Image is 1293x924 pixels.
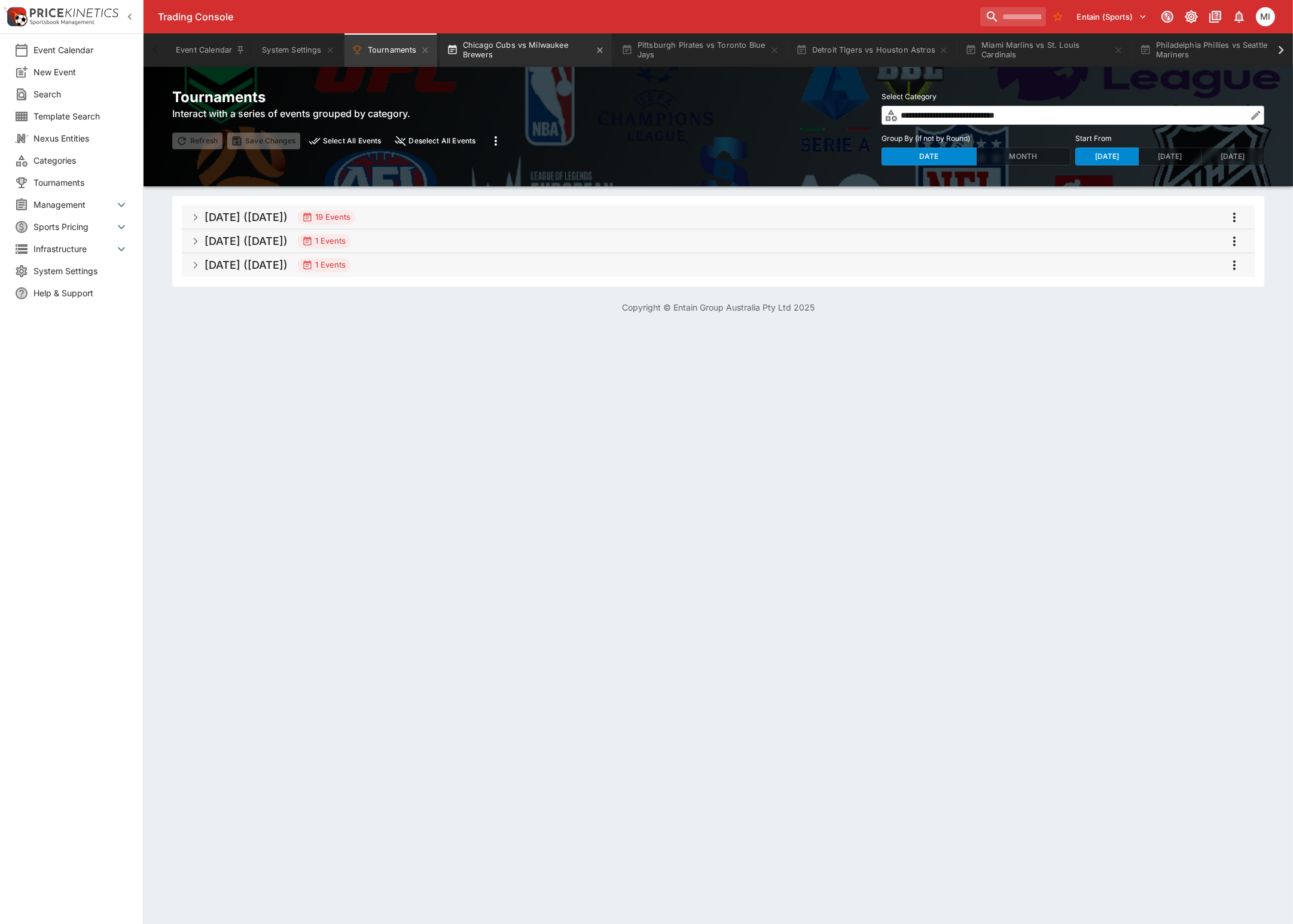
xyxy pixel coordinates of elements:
button: Notifications [1228,6,1250,27]
button: Connected to PK [1157,6,1178,27]
div: 19 Events [302,211,350,223]
label: Select Category [882,88,1264,106]
span: Categories [33,154,129,167]
h5: [DATE] ([DATE]) [205,210,288,224]
div: Start From [1075,148,1264,165]
button: Documentation [1204,6,1226,27]
button: Tournaments [344,33,437,67]
button: [DATE] ([DATE])1 Eventsmore [182,229,1255,253]
span: Sports Pricing [33,220,114,233]
button: [DATE] ([DATE])1 Eventsmore [182,253,1255,277]
button: more [1224,231,1245,252]
span: Management [33,198,114,211]
button: Chicago Cubs vs Milwaukee Brewers [440,33,612,67]
span: Template Search [33,110,129,122]
button: Select Tenant [1070,7,1154,26]
h6: Interact with a series of events grouped by category. [172,106,507,121]
button: more [1224,254,1245,276]
input: search [980,7,1046,26]
button: michael.wilczynski [1252,4,1279,30]
button: [DATE] [1138,148,1201,165]
button: [DATE] [1201,148,1264,165]
span: Help & Support [33,287,129,299]
img: Sportsbook Management [30,20,94,25]
button: close [391,133,480,149]
span: Search [33,88,129,100]
button: No Bookmarks [1048,7,1068,26]
h5: [DATE] ([DATE]) [205,234,288,248]
button: preview [305,133,386,149]
h2: Tournaments [172,88,507,106]
div: michael.wilczynski [1256,7,1275,26]
div: Group By (if not by Round) [882,148,1071,165]
img: PriceKinetics Logo [4,5,28,29]
button: System Settings [255,33,341,67]
label: Group By (if not by Round) [882,130,1071,148]
button: more [1224,207,1245,228]
div: 1 Events [302,259,346,271]
button: [DATE] [1075,148,1139,165]
button: Month [976,148,1071,165]
button: Event Calendar [169,33,252,67]
p: Copyright © Entain Group Australia Pty Ltd 2025 [144,301,1293,314]
div: Trading Console [158,11,975,23]
span: New Event [33,66,129,78]
button: Pittsburgh Pirates vs Toronto Blue Jays [614,33,786,67]
span: Tournaments [33,176,129,189]
button: [DATE] ([DATE])19 Eventsmore [182,205,1255,229]
span: Nexus Entities [33,132,129,145]
span: Infrastructure [33,242,114,255]
img: PriceKinetics [30,8,118,17]
button: Date [882,148,977,165]
button: Toggle light/dark mode [1181,6,1202,27]
button: more [485,130,507,152]
button: Detroit Tigers vs Houston Astros [789,33,956,67]
button: Miami Marlins vs St. Louis Cardinals [958,33,1130,67]
label: Start From [1075,130,1264,148]
div: 1 Events [302,235,346,247]
h5: [DATE] ([DATE]) [205,258,288,272]
span: Event Calendar [33,44,129,56]
span: System Settings [33,265,129,277]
